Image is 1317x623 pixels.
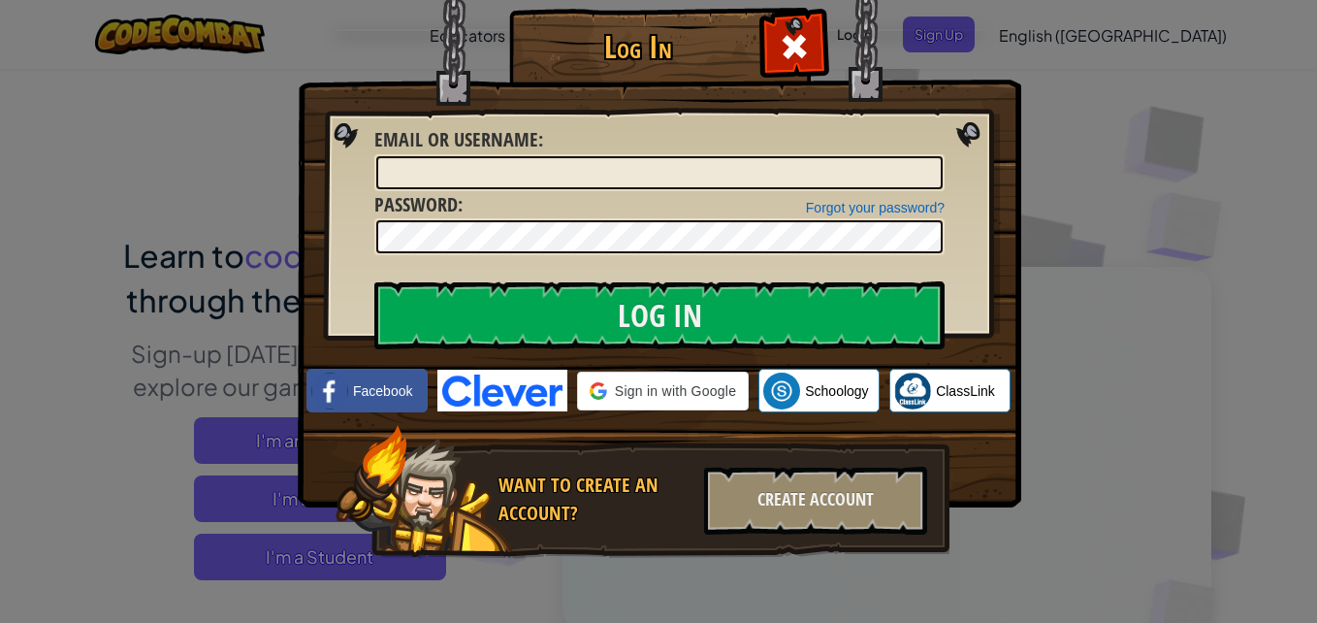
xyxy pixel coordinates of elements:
[498,472,692,527] div: Want to create an account?
[577,372,749,410] div: Sign in with Google
[514,30,761,64] h1: Log In
[894,373,931,410] img: classlink-logo-small.png
[936,381,995,401] span: ClassLink
[704,467,927,535] div: Create Account
[806,200,945,215] a: Forgot your password?
[374,191,463,219] label: :
[353,381,412,401] span: Facebook
[437,370,567,411] img: clever-logo-blue.png
[615,381,736,401] span: Sign in with Google
[374,126,538,152] span: Email or Username
[805,381,868,401] span: Schoology
[374,191,458,217] span: Password
[374,281,945,349] input: Log In
[763,373,800,410] img: schoology.png
[311,373,348,410] img: facebook_small.png
[374,126,543,154] label: :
